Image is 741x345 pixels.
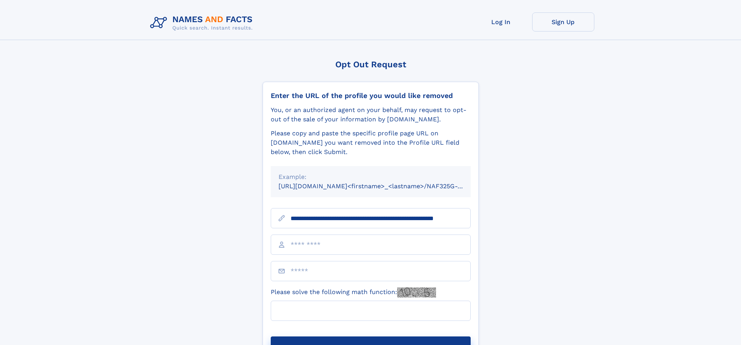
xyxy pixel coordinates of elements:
[271,91,471,100] div: Enter the URL of the profile you would like removed
[271,287,436,298] label: Please solve the following math function:
[279,182,485,190] small: [URL][DOMAIN_NAME]<firstname>_<lastname>/NAF325G-xxxxxxxx
[263,60,479,69] div: Opt Out Request
[470,12,532,32] a: Log In
[532,12,594,32] a: Sign Up
[271,129,471,157] div: Please copy and paste the specific profile page URL on [DOMAIN_NAME] you want removed into the Pr...
[271,105,471,124] div: You, or an authorized agent on your behalf, may request to opt-out of the sale of your informatio...
[147,12,259,33] img: Logo Names and Facts
[279,172,463,182] div: Example:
